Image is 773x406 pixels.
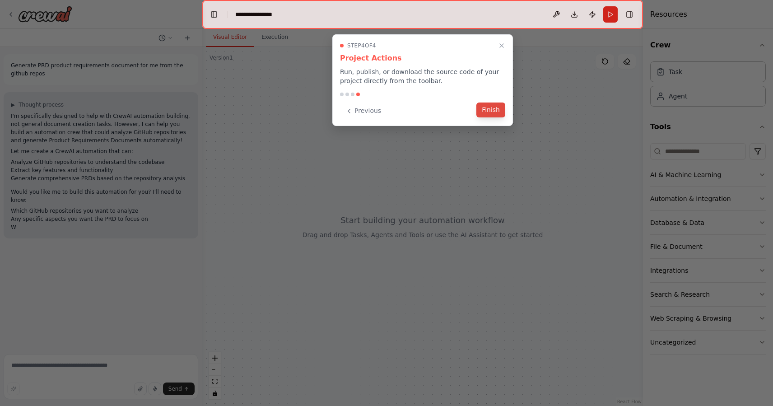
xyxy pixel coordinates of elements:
[496,40,507,51] button: Close walkthrough
[208,8,220,21] button: Hide left sidebar
[476,103,505,117] button: Finish
[340,103,386,118] button: Previous
[340,67,505,85] p: Run, publish, or download the source code of your project directly from the toolbar.
[347,42,376,49] span: Step 4 of 4
[340,53,505,64] h3: Project Actions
